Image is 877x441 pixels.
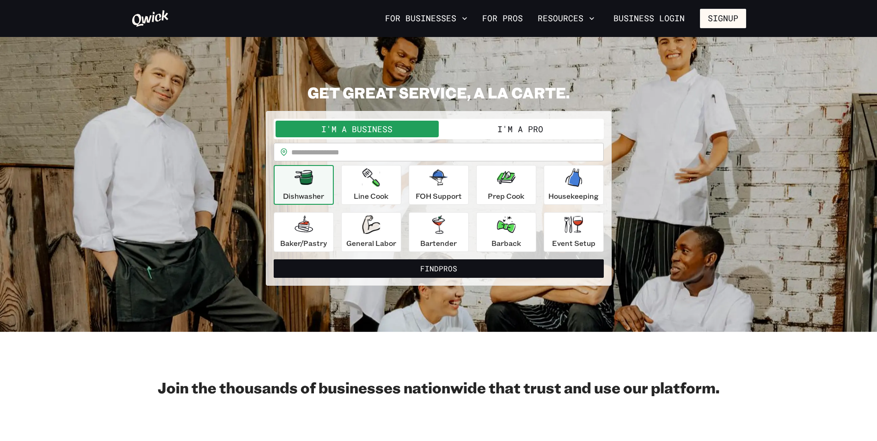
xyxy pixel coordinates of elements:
[274,212,334,252] button: Baker/Pastry
[280,238,327,249] p: Baker/Pastry
[439,121,602,137] button: I'm a Pro
[544,165,604,205] button: Housekeeping
[266,83,612,102] h2: GET GREAT SERVICE, A LA CARTE.
[491,238,521,249] p: Barback
[283,190,324,202] p: Dishwasher
[409,165,469,205] button: FOH Support
[478,11,527,26] a: For Pros
[276,121,439,137] button: I'm a Business
[548,190,599,202] p: Housekeeping
[341,165,401,205] button: Line Cook
[606,9,693,28] a: Business Login
[420,238,457,249] p: Bartender
[381,11,471,26] button: For Businesses
[552,238,595,249] p: Event Setup
[274,259,604,278] button: FindPros
[700,9,746,28] button: Signup
[409,212,469,252] button: Bartender
[476,212,536,252] button: Barback
[476,165,536,205] button: Prep Cook
[131,378,746,397] h2: Join the thousands of businesses nationwide that trust and use our platform.
[341,212,401,252] button: General Labor
[488,190,524,202] p: Prep Cook
[354,190,388,202] p: Line Cook
[544,212,604,252] button: Event Setup
[346,238,396,249] p: General Labor
[274,165,334,205] button: Dishwasher
[534,11,598,26] button: Resources
[416,190,462,202] p: FOH Support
